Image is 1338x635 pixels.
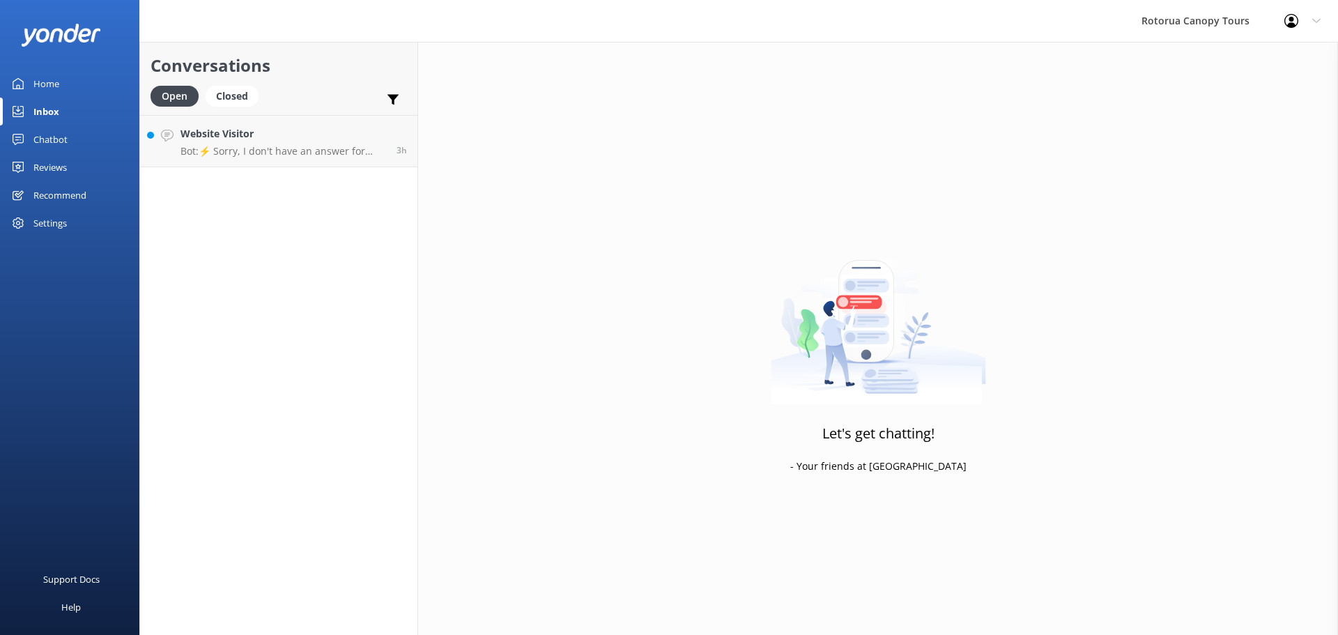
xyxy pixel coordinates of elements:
p: - Your friends at [GEOGRAPHIC_DATA] [790,459,967,474]
img: artwork of a man stealing a conversation from at giant smartphone [771,231,986,405]
div: Closed [206,86,259,107]
div: Settings [33,209,67,237]
div: Support Docs [43,565,100,593]
div: Recommend [33,181,86,209]
img: yonder-white-logo.png [21,24,101,47]
div: Inbox [33,98,59,125]
h4: Website Visitor [180,126,386,141]
a: Closed [206,88,266,103]
span: Sep 24 2025 11:22am (UTC +12:00) Pacific/Auckland [397,144,407,156]
div: Chatbot [33,125,68,153]
div: Home [33,70,59,98]
div: Reviews [33,153,67,181]
a: Open [151,88,206,103]
div: Open [151,86,199,107]
p: Bot: ⚡ Sorry, I don't have an answer for that. Could you please try and rephrase your question? A... [180,145,386,158]
h2: Conversations [151,52,407,79]
a: Website VisitorBot:⚡ Sorry, I don't have an answer for that. Could you please try and rephrase yo... [140,115,417,167]
h3: Let's get chatting! [822,422,935,445]
div: Help [61,593,81,621]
